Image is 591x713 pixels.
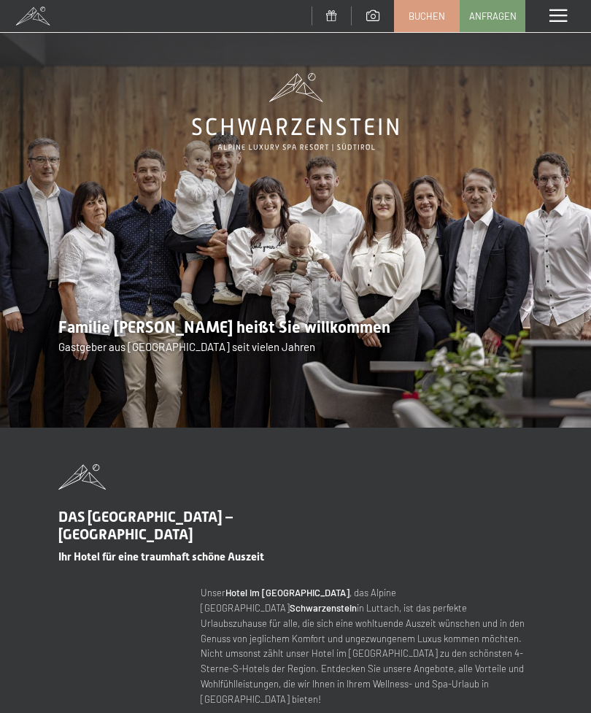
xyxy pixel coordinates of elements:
span: DAS [GEOGRAPHIC_DATA] – [GEOGRAPHIC_DATA] [58,508,233,543]
p: Unser , das Alpine [GEOGRAPHIC_DATA] in Luttach, ist das perfekte Urlaubszuhause für alle, die si... [201,585,533,706]
span: Ihr Hotel für eine traumhaft schöne Auszeit [58,550,264,563]
strong: Schwarzenstein [290,602,357,614]
span: Buchen [409,9,445,23]
a: Anfragen [460,1,525,31]
strong: Hotel im [GEOGRAPHIC_DATA] [225,587,349,598]
span: Familie [PERSON_NAME] heißt Sie willkommen [58,318,390,336]
span: Gastgeber aus [GEOGRAPHIC_DATA] seit vielen Jahren [58,340,315,353]
span: Anfragen [469,9,517,23]
a: Buchen [395,1,459,31]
